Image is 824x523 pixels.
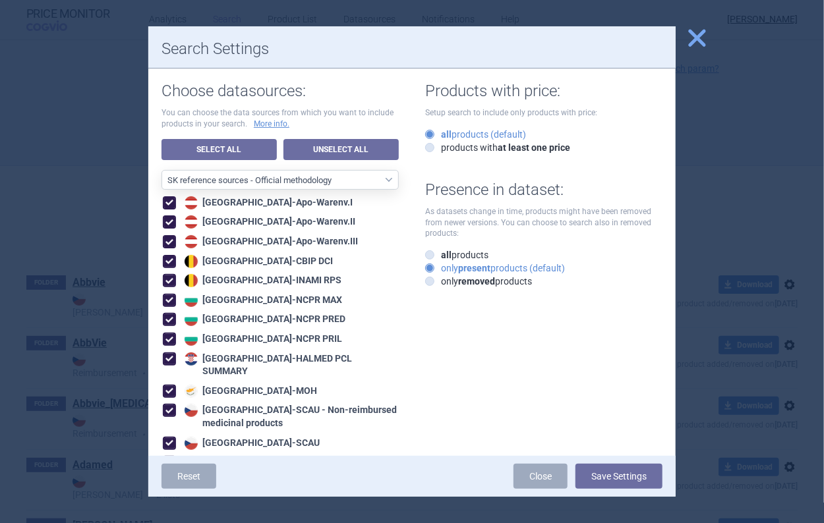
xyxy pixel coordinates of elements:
img: Czech Republic [185,437,198,450]
button: Save Settings [575,464,662,489]
div: [GEOGRAPHIC_DATA] - NCPR PRED [181,313,345,326]
strong: present [458,263,490,273]
img: Croatia [185,352,198,366]
strong: removed [458,276,495,287]
strong: all [441,250,452,260]
p: As datasets change in time, products might have been removed from newer versions. You can choose ... [425,206,662,239]
img: Czech Republic [185,456,198,469]
p: You can choose the data sources from which you want to include products in your search. [162,107,399,130]
a: Unselect All [283,139,399,160]
strong: all [441,129,452,140]
img: Cyprus [185,385,198,398]
img: Austria [185,235,198,248]
div: [GEOGRAPHIC_DATA] - MOH [181,385,317,398]
strong: at least one price [498,142,570,153]
img: Bulgaria [185,333,198,346]
h1: Products with price: [425,82,662,101]
div: [GEOGRAPHIC_DATA] - HALMED PCL SUMMARY [181,352,399,378]
a: Select All [162,139,277,160]
div: [GEOGRAPHIC_DATA] - SCUP [181,456,320,469]
div: [GEOGRAPHIC_DATA] - Apo-Warenv.I [181,196,353,209]
img: Belgium [185,255,198,268]
div: [GEOGRAPHIC_DATA] - Apo-Warenv.II [181,215,355,229]
div: [GEOGRAPHIC_DATA] - SCAU - Non-reimbursed medicinal products [181,404,399,429]
h1: Search Settings [162,40,662,59]
label: products [425,248,488,261]
div: [GEOGRAPHIC_DATA] - NCPR MAX [181,294,342,307]
a: More info. [254,119,289,130]
a: Close [514,464,568,489]
div: [GEOGRAPHIC_DATA] - SCAU [181,437,320,450]
h1: Choose datasources: [162,82,399,101]
div: [GEOGRAPHIC_DATA] - NCPR PRIL [181,333,342,346]
label: products (default) [425,128,526,141]
div: [GEOGRAPHIC_DATA] - CBIP DCI [181,255,333,268]
img: Bulgaria [185,313,198,326]
div: [GEOGRAPHIC_DATA] - Apo-Warenv.III [181,235,358,248]
p: Setup search to include only products with price: [425,107,662,119]
img: Czech Republic [185,404,198,417]
label: products with [425,141,570,154]
img: Austria [185,196,198,209]
img: Austria [185,215,198,229]
img: Bulgaria [185,294,198,307]
div: [GEOGRAPHIC_DATA] - INAMI RPS [181,274,341,287]
label: only products [425,275,532,288]
h1: Presence in dataset: [425,180,662,200]
a: Reset [162,464,216,489]
label: only products (default) [425,261,565,275]
img: Belgium [185,274,198,287]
